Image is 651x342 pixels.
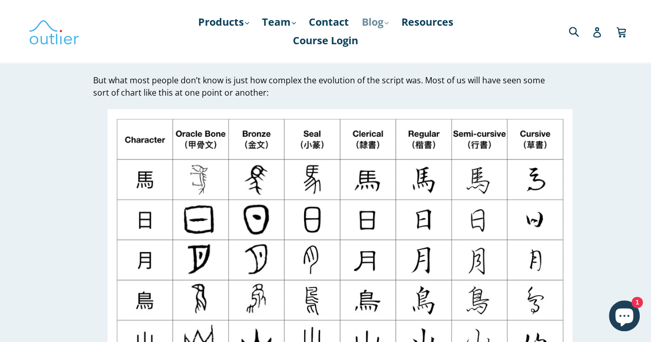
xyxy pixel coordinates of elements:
[257,13,301,31] a: Team
[193,13,254,31] a: Products
[93,75,545,98] span: But what most people don’t know is just how complex the evolution of the script was. Most of us w...
[288,31,363,50] a: Course Login
[606,300,643,334] inbox-online-store-chat: Shopify online store chat
[357,13,394,31] a: Blog
[396,13,459,31] a: Resources
[566,21,594,42] input: Search
[28,16,80,46] img: Outlier Linguistics
[304,13,354,31] a: Contact
[93,40,537,64] span: As you probably know, the [DEMOGRAPHIC_DATA] characters we all know and love [DATE] look quite di...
